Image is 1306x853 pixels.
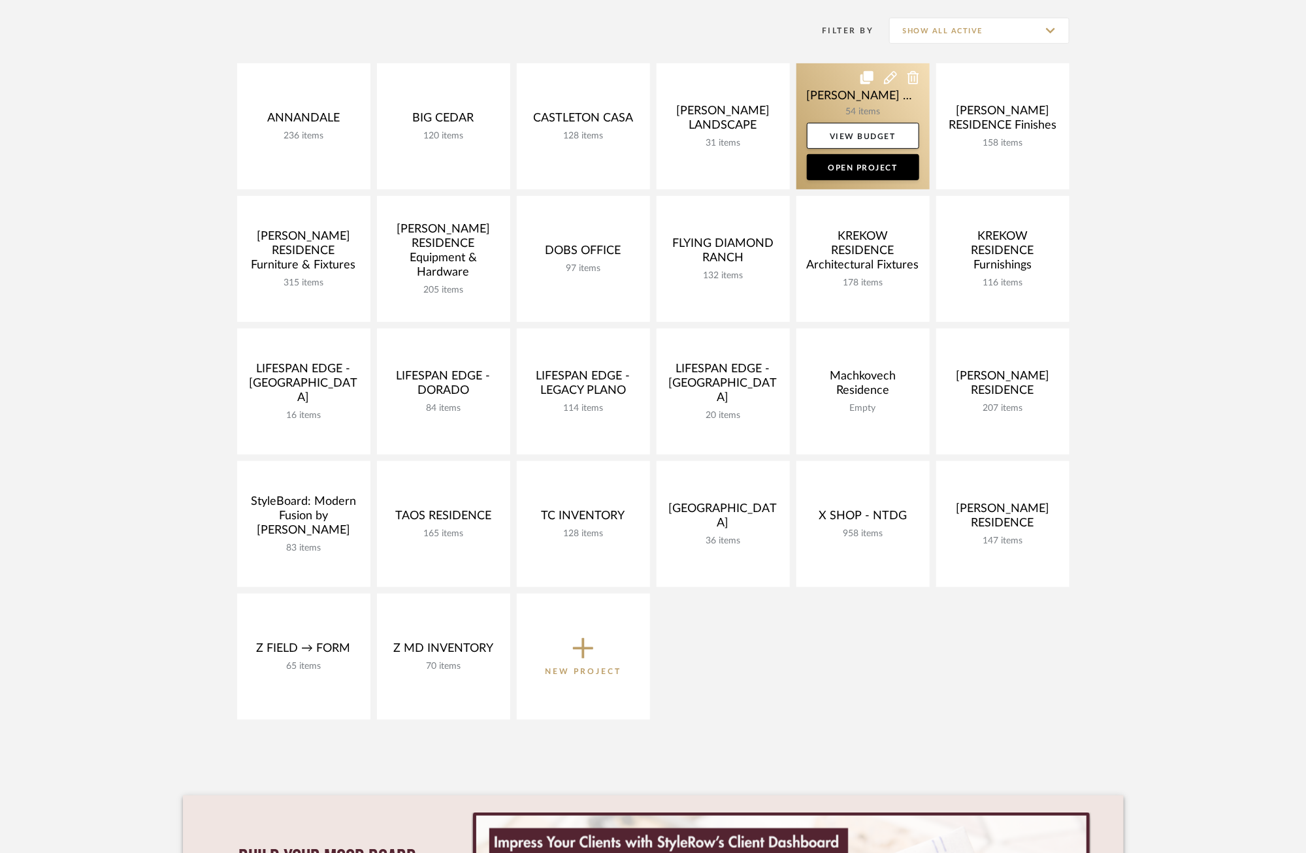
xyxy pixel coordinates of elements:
div: [PERSON_NAME] RESIDENCE Equipment & Hardware [387,222,500,285]
div: Z FIELD → FORM [248,641,360,661]
button: New Project [517,594,650,720]
div: 207 items [947,403,1059,414]
div: Filter By [806,24,874,37]
div: 958 items [807,528,919,539]
div: [PERSON_NAME] LANDSCAPE [667,104,779,138]
div: Z MD INVENTORY [387,641,500,661]
div: LIFESPAN EDGE - DORADO [387,369,500,403]
div: 114 items [527,403,640,414]
div: TAOS RESIDENCE [387,509,500,528]
div: 128 items [527,131,640,142]
div: 16 items [248,410,360,421]
div: 205 items [387,285,500,296]
div: TC INVENTORY [527,509,640,528]
div: 120 items [387,131,500,142]
div: ANNANDALE [248,111,360,131]
a: Open Project [807,154,919,180]
div: BIG CEDAR [387,111,500,131]
div: 70 items [387,661,500,672]
div: [PERSON_NAME] RESIDENCE Finishes [947,104,1059,138]
div: 83 items [248,543,360,554]
div: Empty [807,403,919,414]
div: 147 items [947,536,1059,547]
div: LIFESPAN EDGE - [GEOGRAPHIC_DATA] [667,362,779,410]
div: 31 items [667,138,779,149]
div: LIFESPAN EDGE - LEGACY PLANO [527,369,640,403]
div: KREKOW RESIDENCE Architectural Fixtures [807,229,919,278]
div: [PERSON_NAME] RESIDENCE [947,369,1059,403]
div: [PERSON_NAME] RESIDENCE [947,502,1059,536]
div: 178 items [807,278,919,289]
div: 65 items [248,661,360,672]
div: CASTLETON CASA [527,111,640,131]
div: KREKOW RESIDENCE Furnishings [947,229,1059,278]
div: 84 items [387,403,500,414]
div: 236 items [248,131,360,142]
div: StyleBoard: Modern Fusion by [PERSON_NAME] [248,494,360,543]
div: X SHOP - NTDG [807,509,919,528]
div: 116 items [947,278,1059,289]
div: 36 items [667,536,779,547]
a: View Budget [807,123,919,149]
div: Machkovech Residence [807,369,919,403]
div: LIFESPAN EDGE - [GEOGRAPHIC_DATA] [248,362,360,410]
div: DOBS OFFICE [527,244,640,263]
div: FLYING DIAMOND RANCH [667,236,779,270]
div: [PERSON_NAME] RESIDENCE Furniture & Fixtures [248,229,360,278]
div: 158 items [947,138,1059,149]
div: 165 items [387,528,500,539]
div: 315 items [248,278,360,289]
p: New Project [545,665,621,678]
div: 97 items [527,263,640,274]
div: [GEOGRAPHIC_DATA] [667,502,779,536]
div: 20 items [667,410,779,421]
div: 132 items [667,270,779,282]
div: 128 items [527,528,640,539]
